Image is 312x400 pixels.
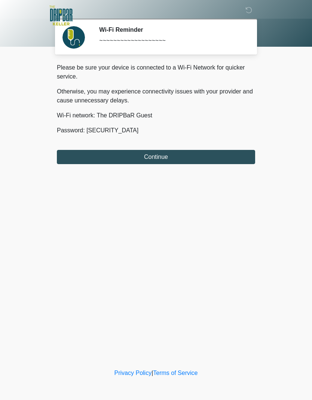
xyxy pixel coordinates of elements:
[57,87,255,105] p: Otherwise, you may experience connectivity issues with your provider and cause unnecessary delays.
[57,111,255,120] p: Wi-Fi network: The DRIPBaR Guest
[152,370,153,376] a: |
[62,26,85,49] img: Agent Avatar
[57,63,255,81] p: Please be sure your device is connected to a Wi-Fi Network for quicker service.
[57,126,255,135] p: Password: [SECURITY_DATA]
[99,36,244,45] div: ~~~~~~~~~~~~~~~~~~~
[114,370,152,376] a: Privacy Policy
[153,370,198,376] a: Terms of Service
[57,150,255,164] button: Continue
[49,6,73,25] img: The DRIPBaR - Keller Logo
